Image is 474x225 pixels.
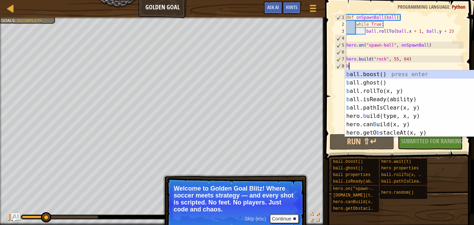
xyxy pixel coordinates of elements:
[286,4,297,10] span: Hints
[174,185,297,213] p: Welcome to Golden Goal Blitz! Where soccer meets strategy — and every shot is scripted. No feet. ...
[11,213,20,222] button: Ask AI
[333,172,371,177] span: ball properties
[449,3,452,10] span: :
[335,56,346,63] div: 7
[333,179,386,184] span: ball.isReady(ability)
[245,216,266,222] span: Skip (esc)
[381,179,436,184] span: ball.pathIsClear(x, y)
[330,134,395,150] button: Run ⇧↵
[270,214,299,223] button: Continue
[335,21,346,28] div: 2
[333,200,381,204] span: hero.canBuild(x, y)
[17,18,42,23] span: Incomplete
[452,3,465,10] span: Python
[333,193,396,198] span: [DOMAIN_NAME](type, x, y)
[308,211,322,225] button: Toggle fullscreen
[3,211,17,225] button: Ctrl + P: Play
[1,18,15,23] span: Goals
[264,1,282,14] button: Ask AI
[335,14,346,21] div: 1
[267,4,279,10] span: Ask AI
[398,3,449,10] span: Programming language
[335,49,346,56] div: 6
[333,186,393,191] span: hero.on("spawn-ball", f)
[381,159,411,164] span: hero.wait(t)
[15,18,17,23] span: :
[333,166,363,171] span: ball.ghost()
[381,166,419,171] span: hero properties
[381,172,424,177] span: ball.rollTo(x, y)
[335,35,346,42] div: 4
[335,63,346,70] div: 8
[333,206,393,211] span: hero.getObstacleAt(x, y)
[335,28,346,35] div: 3
[304,1,322,18] button: Show game menu
[381,190,414,195] span: hero.random()
[335,42,346,49] div: 5
[333,159,363,164] span: ball.boost()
